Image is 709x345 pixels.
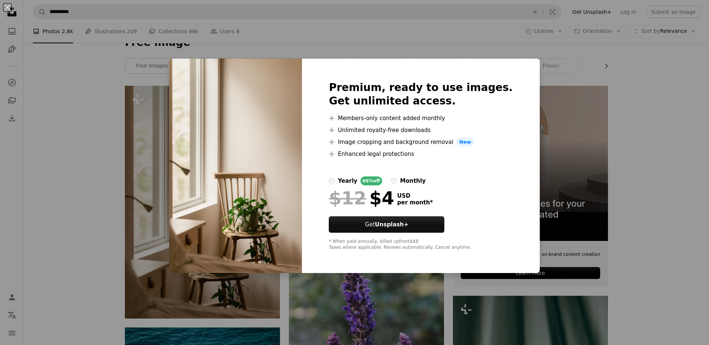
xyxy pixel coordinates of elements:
[397,192,433,199] span: USD
[375,221,409,228] strong: Unsplash+
[338,176,357,185] div: yearly
[400,176,426,185] div: monthly
[329,114,513,123] li: Members-only content added monthly
[329,81,513,108] h2: Premium, ready to use images. Get unlimited access.
[329,188,366,208] span: $12
[329,138,513,147] li: Image cropping and background removal
[329,239,513,251] div: * When paid annually, billed upfront $48 Taxes where applicable. Renews automatically. Cancel any...
[329,150,513,159] li: Enhanced legal protections
[456,138,474,147] span: New
[169,59,302,273] img: premium_photo-1684445034763-013f0525c40c
[329,188,394,208] div: $4
[397,199,433,206] span: per month *
[391,178,397,184] input: monthly
[329,126,513,135] li: Unlimited royalty-free downloads
[329,178,335,184] input: yearly66%off
[329,216,444,233] button: GetUnsplash+
[360,176,382,185] div: 66% off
